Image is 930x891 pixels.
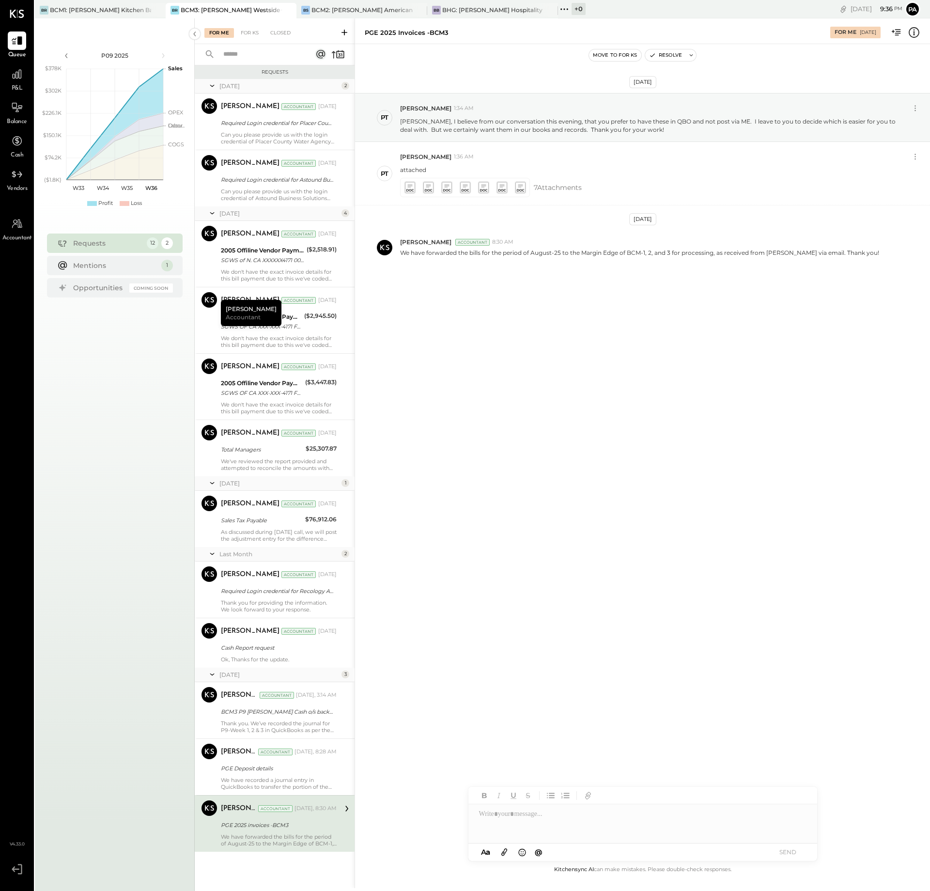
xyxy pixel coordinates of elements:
div: [PERSON_NAME] [221,626,279,636]
div: Accountant [281,297,316,304]
div: [DATE] [318,297,337,304]
text: $302K [45,87,62,94]
div: PT [381,113,388,122]
span: Accountant [2,234,32,243]
span: 1:34 AM [454,105,474,112]
div: BCM3 P9 [PERSON_NAME] Cash o/s backup [221,707,334,717]
div: 2 [341,82,349,90]
div: [PERSON_NAME] [221,804,256,813]
div: [PERSON_NAME] [221,296,279,305]
div: PGE Deposit details [221,764,334,773]
div: 3 [341,671,349,678]
div: Accountant [281,363,316,370]
div: 12 [147,237,158,249]
p: We have forwarded the bills for the period of August-25 to the Margin Edge of BCM-1, 2, and 3 for... [400,249,879,257]
div: Accountant [281,430,316,437]
div: Required Login credential for Recology Auburn! [221,586,334,596]
a: P&L [0,65,33,93]
div: Accountant [258,805,293,812]
text: W36 [145,185,157,191]
div: Accountant [281,103,316,110]
div: 1 [341,479,349,487]
p: [PERSON_NAME], I believe from our conversation this evening, that you prefer to have these in QBO... [400,117,896,134]
div: Required Login credential for Placer County Water Agency! [221,118,334,128]
div: SGWS of N. CA XXXXXX4171 00082 SGWS of N. CA XXXXXX4171 XXXXXX5814 [DATE] TRACE#-02 [221,255,304,265]
div: [DATE] [629,76,656,88]
div: Thank you for providing the information. We look forward to your response. [221,599,337,613]
div: Requests [200,69,350,76]
text: W34 [96,185,109,191]
span: P&L [12,84,23,93]
div: [PERSON_NAME] [221,428,279,438]
div: [PERSON_NAME] [221,158,279,168]
div: BR [170,6,179,15]
div: We've reviewed the report provided and attempted to reconcile the amounts with the ADP Payroll re... [221,458,337,471]
div: [PERSON_NAME] [221,747,256,757]
text: OPEX [168,109,184,116]
div: We have recorded a journal entry in QuickBooks to transfer the portion of the Security Deposit fr... [221,777,337,790]
text: COGS [168,141,184,148]
div: For Me [835,29,856,36]
text: W33 [73,185,84,191]
div: 1 [161,260,173,271]
button: Move to for ks [589,49,641,61]
div: $25,307.87 [306,444,337,453]
button: Resolve [645,49,686,61]
div: Cash Report request [221,643,334,653]
div: Accountant [455,239,490,246]
div: Coming Soon [129,283,173,293]
div: Mentions [73,261,156,270]
div: As discussed during [DATE] call, we will post the adjustment entry for the difference amount once... [221,529,337,542]
div: [DATE], 8:30 AM [294,805,337,813]
button: Italic [493,789,505,802]
div: [DATE] [318,103,337,110]
div: Accountant [281,160,316,167]
span: a [486,847,490,857]
div: Accountant [281,231,316,237]
span: Vendors [7,185,28,193]
button: Aa [478,847,494,858]
div: Accountant [281,500,316,507]
span: Queue [8,51,26,60]
a: Queue [0,31,33,60]
a: Vendors [0,165,33,193]
div: [DATE] [219,82,339,90]
div: 4 [341,209,349,217]
button: Underline [507,789,520,802]
div: [PERSON_NAME] [221,690,258,700]
text: ($1.8K) [44,176,62,183]
div: SGWS OF CA XXX-XXX-4171 FL XXXX1002 [221,388,302,398]
div: BHG: [PERSON_NAME] Hospitality Group, LLC [442,6,543,14]
div: Total Managers [221,445,303,454]
span: 7 Attachment s [534,178,582,197]
div: [DATE] [318,230,337,238]
a: Balance [0,98,33,126]
div: Thank you. We’ve recorded the journal for P9-Week 1, 2 & 3 in QuickBooks as per the provided docu... [221,720,337,734]
div: Last Month [219,550,339,558]
div: ($2,518.91) [307,245,337,254]
div: We don't have the exact invoice details for this bill payment due to this we've coded this paymen... [221,268,337,282]
div: [DATE] [318,159,337,167]
div: [PERSON_NAME] [221,229,279,239]
div: SGWS OF CA XXX-XXX-4171 FL XXXX1002 [221,322,301,331]
a: Cash [0,132,33,160]
div: Accountant [260,692,294,699]
a: Accountant [0,215,33,243]
text: $150.1K [43,132,62,139]
text: W35 [121,185,133,191]
text: $226.1K [42,109,62,116]
div: [DATE] [851,4,902,14]
div: P09 2025 [74,51,156,60]
div: [DATE] [219,671,339,679]
div: Accountant [281,571,316,578]
div: [PERSON_NAME] [221,499,279,509]
div: Can you please provide us with the login credential of Astound Business Solutions portal? so base... [221,188,337,202]
span: Accountant [226,313,261,321]
text: Sales [168,65,183,72]
div: BCM1: [PERSON_NAME] Kitchen Bar Market [50,6,151,14]
span: [PERSON_NAME] [400,104,451,112]
button: Add URL [582,789,594,802]
div: [PERSON_NAME] [221,362,279,372]
div: 2005 Offiline Vendor Payments [221,378,302,388]
div: Loss [131,200,142,207]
